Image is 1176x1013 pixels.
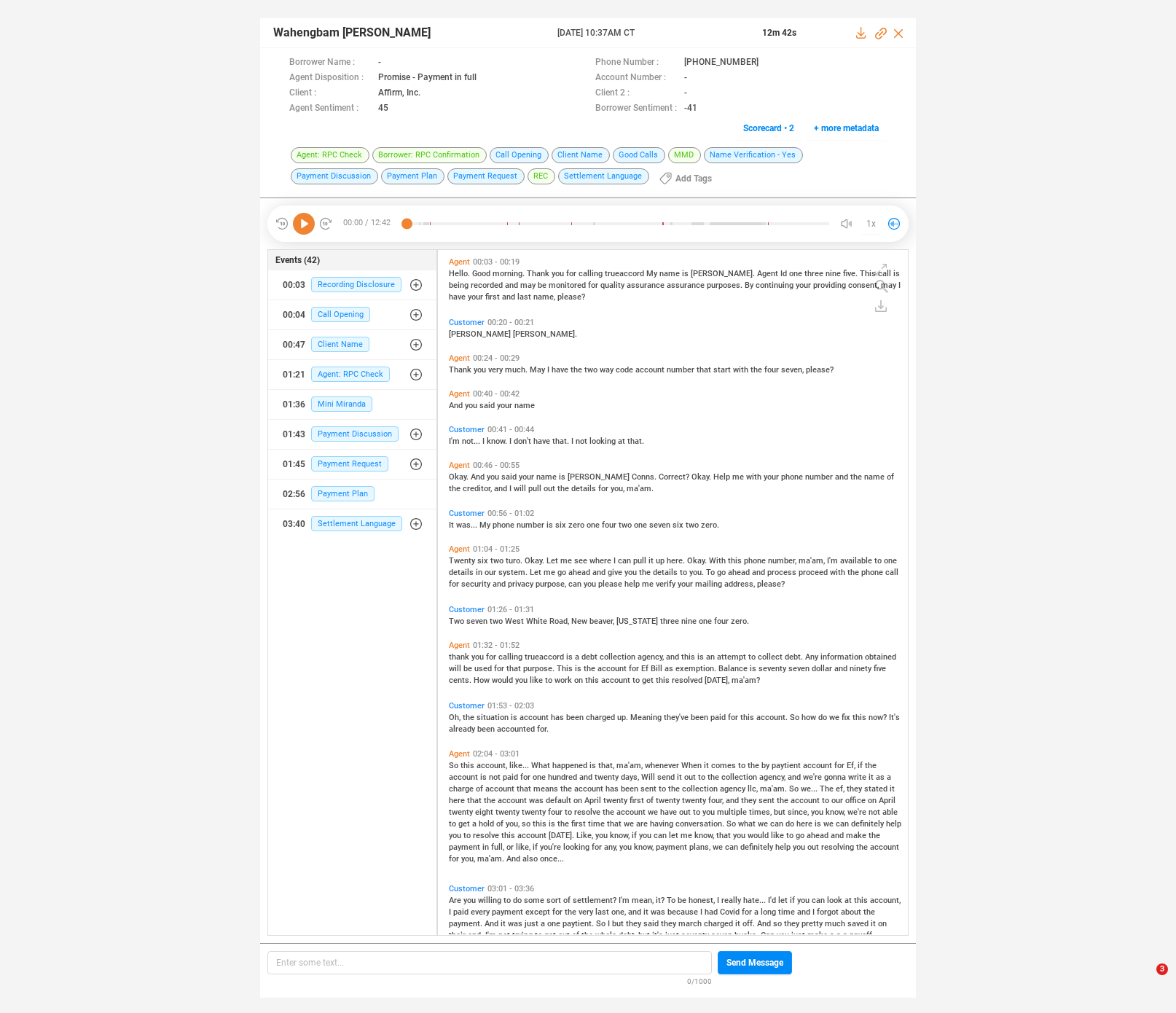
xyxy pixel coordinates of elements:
span: beaver, [589,617,616,626]
span: not... [462,437,482,446]
span: for [566,269,579,278]
span: will [514,484,528,493]
span: you [471,652,486,662]
span: West [505,617,526,626]
span: for [598,484,611,493]
span: six [477,556,490,566]
div: 02:56 [283,482,305,506]
span: Ef [641,664,651,673]
span: Settlement Language [311,516,402,531]
span: very [488,365,505,375]
span: quality [600,281,627,290]
span: that [506,664,523,673]
span: turo. [506,556,525,566]
span: privacy [508,579,536,589]
span: much. [505,365,530,375]
span: Payment Plan [311,486,375,501]
span: [PERSON_NAME] [568,472,632,482]
button: 00:03Recording Disclosure [268,270,436,300]
span: Mini Miranda [311,396,372,412]
span: have [449,292,468,302]
span: and [592,568,608,577]
span: that [697,365,713,375]
span: to [680,568,689,577]
span: your [678,579,695,589]
span: one [699,617,714,626]
span: work [554,676,574,685]
span: five [874,664,886,673]
button: 01:36Mini Miranda [268,390,436,419]
span: this [728,556,744,566]
span: you, [611,484,627,493]
span: used [474,664,494,673]
span: the [850,472,864,482]
span: account [635,365,667,375]
span: By [745,281,756,290]
span: and [834,664,850,673]
span: Add Tags [675,167,712,190]
span: it [648,556,656,566]
button: 02:56Payment Plan [268,480,436,509]
span: Payment Request [311,456,388,472]
span: Okay. [525,556,546,566]
span: providing [813,281,848,290]
span: four [602,520,619,530]
span: zero [568,520,587,530]
span: My [479,520,493,530]
span: consent, [848,281,881,290]
span: I [547,365,552,375]
span: for [588,281,600,290]
span: phone [744,556,768,566]
span: seven [788,664,812,673]
span: trueaccord [605,269,646,278]
div: 01:36 [283,393,305,416]
div: 01:43 [283,423,305,446]
span: nine [681,617,699,626]
span: one [789,269,804,278]
span: our [485,568,498,577]
span: dollar [812,664,834,673]
span: can [568,579,584,589]
span: collect [758,652,785,662]
span: morning. [493,269,527,278]
div: 00:03 [283,273,305,297]
span: Call Opening [311,307,370,322]
span: the [584,664,597,673]
span: and [493,579,508,589]
span: account [597,664,629,673]
span: This [557,664,575,673]
span: calling [498,652,525,662]
span: mailing [695,579,724,589]
span: obtained [865,652,896,662]
span: phone [493,520,517,530]
span: ma'am, [799,556,827,566]
span: start [713,365,733,375]
span: calling [579,269,605,278]
span: is [575,664,584,673]
span: I [482,437,487,446]
span: you. [689,568,706,577]
div: 01:45 [283,453,305,476]
span: the [557,484,571,493]
span: an [706,652,717,662]
span: please [598,579,624,589]
span: attempt [717,652,748,662]
span: two [490,556,506,566]
span: number, [768,556,799,566]
span: zero. [731,617,749,626]
button: 1x [861,214,881,234]
span: trueaccord [525,652,566,662]
span: Scorecard • 2 [743,117,794,140]
span: is [559,472,568,482]
div: 00:04 [283,303,305,326]
span: details [449,568,476,577]
span: recorded [471,281,505,290]
span: six [555,520,568,530]
span: debt [581,652,600,662]
span: number [667,365,697,375]
span: name, [533,292,557,302]
span: two [619,520,634,530]
div: 03:40 [283,512,305,536]
span: in [476,568,485,577]
span: with [746,472,764,482]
